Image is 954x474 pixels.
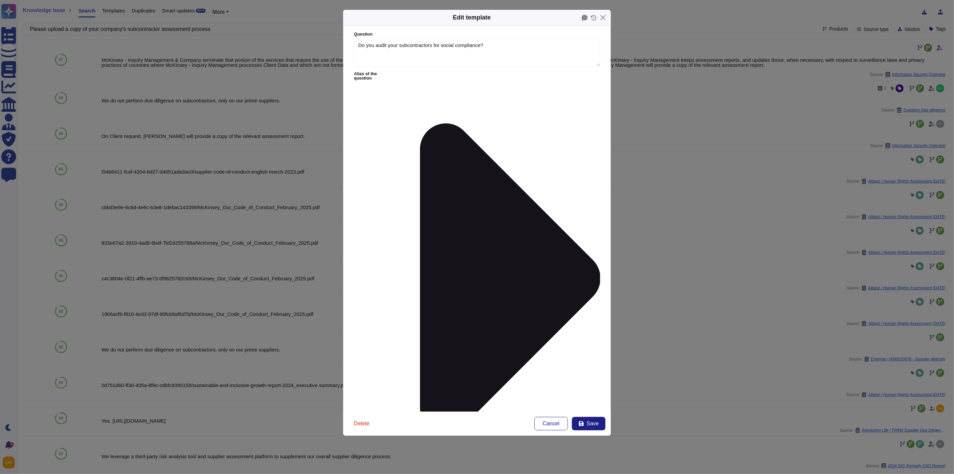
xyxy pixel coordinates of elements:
[543,421,560,426] span: Cancel
[534,417,568,430] button: Cancel
[349,417,375,430] button: Delete
[354,39,600,67] textarea: Do you audit your subcontractors for social compliance?
[587,421,599,426] span: Save
[572,417,605,430] button: Save
[354,421,369,426] span: Delete
[598,12,608,23] button: Close
[453,13,491,22] div: Edit template
[354,32,600,37] label: Question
